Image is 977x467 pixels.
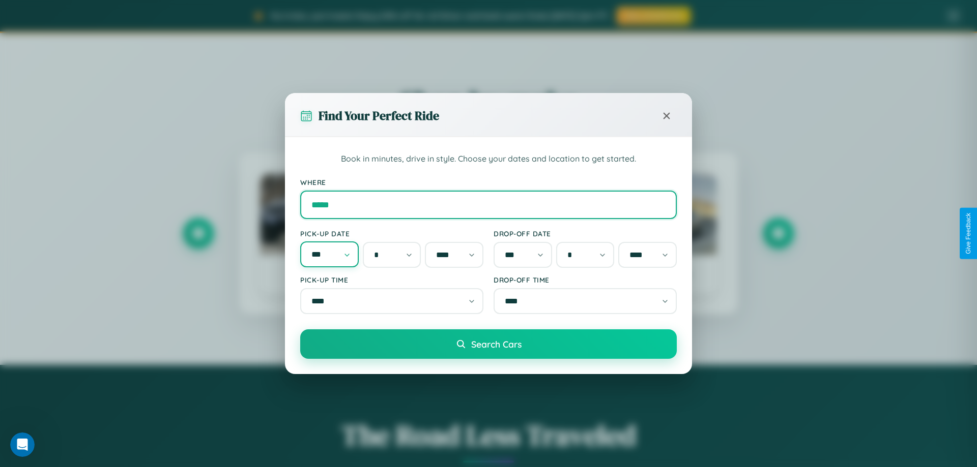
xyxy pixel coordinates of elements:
label: Pick-up Date [300,229,483,238]
label: Drop-off Date [494,229,677,238]
h3: Find Your Perfect Ride [319,107,439,124]
button: Search Cars [300,329,677,359]
p: Book in minutes, drive in style. Choose your dates and location to get started. [300,152,677,166]
label: Drop-off Time [494,275,677,284]
span: Search Cars [471,338,522,350]
label: Where [300,178,677,186]
label: Pick-up Time [300,275,483,284]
